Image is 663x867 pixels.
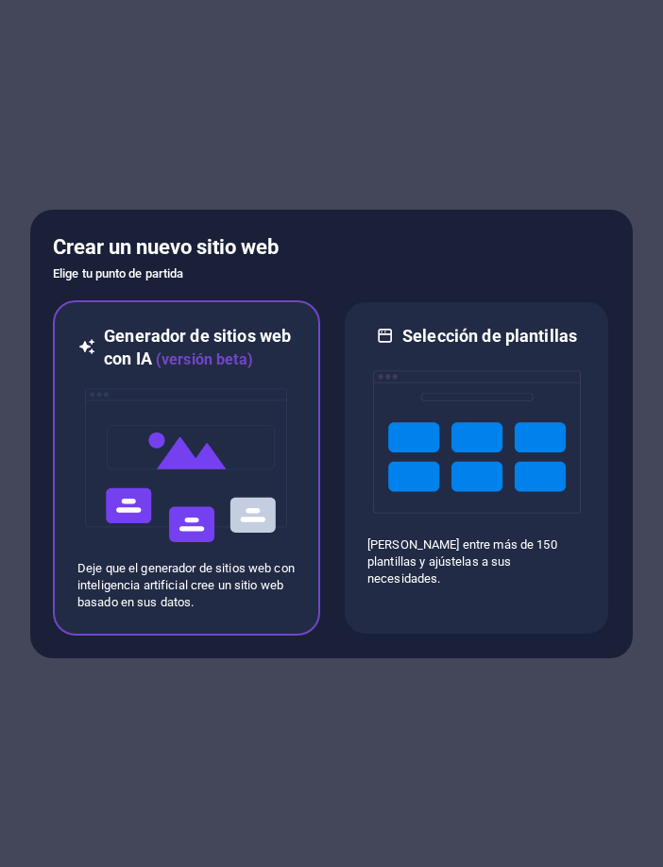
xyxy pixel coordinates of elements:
[156,350,253,368] font: (versión beta)
[83,371,291,560] img: ai
[343,300,610,636] div: Selección de plantillas[PERSON_NAME] entre más de 150 plantillas y ajústelas a sus necesidades.
[53,266,183,280] font: Elige tu punto de partida
[53,235,279,259] font: Crear un nuevo sitio web
[53,300,320,636] div: Generador de sitios web con IA(versión beta)aiDeje que el generador de sitios web con inteligenci...
[104,326,291,368] font: Generador de sitios web con IA
[402,326,577,346] font: Selección de plantillas
[367,537,557,586] font: [PERSON_NAME] entre más de 150 plantillas y ajústelas a sus necesidades.
[77,561,295,609] font: Deje que el generador de sitios web con inteligencia artificial cree un sitio web basado en sus d...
